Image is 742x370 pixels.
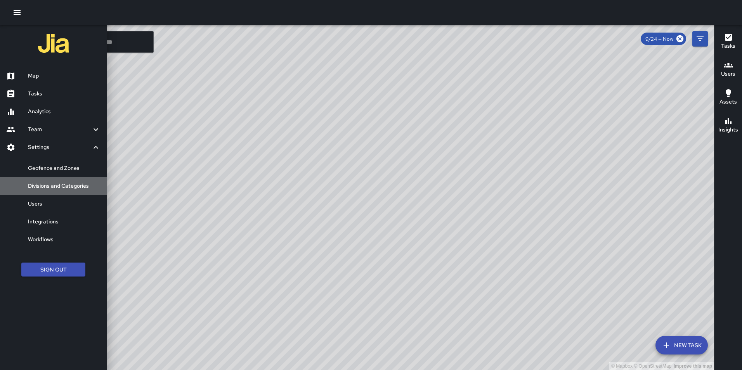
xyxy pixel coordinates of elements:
h6: Users [28,200,101,208]
button: Sign Out [21,263,85,277]
button: New Task [655,336,708,354]
h6: Analytics [28,107,101,116]
h6: Geofence and Zones [28,164,101,173]
h6: Divisions and Categories [28,182,101,190]
h6: Map [28,72,101,80]
h6: Workflows [28,235,101,244]
h6: Insights [718,126,738,134]
h6: Users [721,70,735,78]
h6: Integrations [28,218,101,226]
h6: Settings [28,143,91,152]
h6: Tasks [721,42,735,50]
h6: Tasks [28,90,101,98]
h6: Team [28,125,91,134]
h6: Assets [719,98,737,106]
img: jia-logo [38,28,69,59]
